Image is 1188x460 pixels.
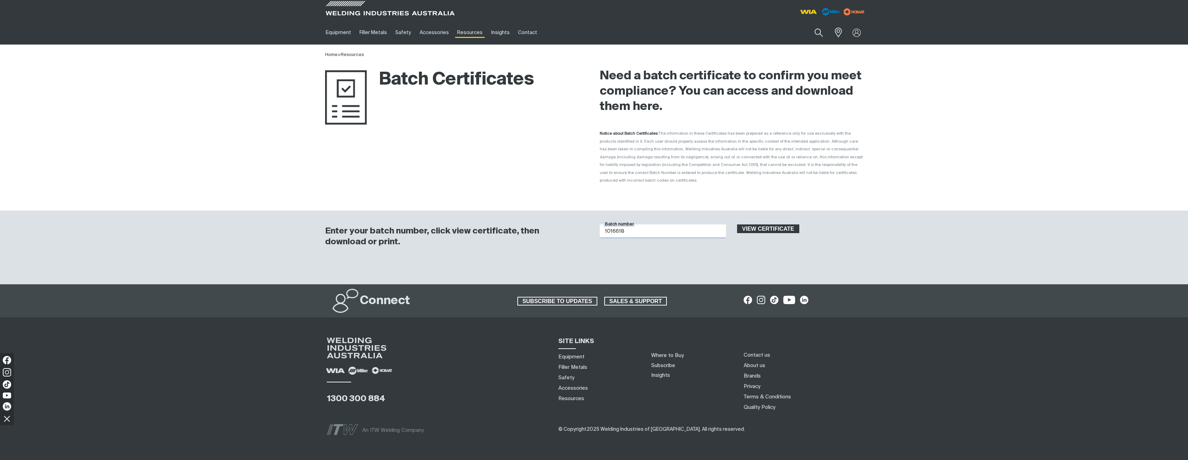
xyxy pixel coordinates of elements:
[518,297,597,306] span: SUBSCRIBE TO UPDATES
[391,21,415,45] a: Safety
[741,350,874,412] nav: Footer
[841,7,867,17] img: miller
[605,297,666,306] span: SALES & SUPPORT
[604,297,667,306] a: SALES & SUPPORT
[3,356,11,364] img: Facebook
[558,353,584,360] a: Equipment
[744,351,770,359] a: Contact us
[322,21,730,45] nav: Main
[737,224,800,233] button: View certificate
[3,402,11,411] img: LinkedIn
[651,353,684,358] a: Where to Buy
[744,404,775,411] a: Quality Policy
[738,224,799,233] span: View certificate
[327,395,385,403] a: 1300 300 884
[558,395,584,402] a: Resources
[558,384,588,392] a: Accessories
[487,21,514,45] a: Insights
[355,21,391,45] a: Filler Metals
[558,364,587,371] a: Filler Metals
[558,427,745,432] span: ​​​​​​​​​​​​​​​​​​ ​​​​​​
[3,392,11,398] img: YouTube
[322,21,355,45] a: Equipment
[744,362,765,369] a: About us
[744,383,760,390] a: Privacy
[3,368,11,376] img: Instagram
[325,226,582,247] h3: Enter your batch number, click view certificate, then download or print.
[360,293,410,309] h2: Connect
[600,132,863,182] span: The information in these Certificates has been prepared as a reference only for use exclusively w...
[600,69,863,114] h2: Need a batch certificate to confirm you meet compliance? You can access and download them here.
[651,373,670,378] a: Insights
[325,69,534,91] h1: Batch Certificates
[556,351,643,404] nav: Sitemap
[651,363,675,368] a: Subscribe
[798,24,830,41] input: Product name or item number...
[514,21,541,45] a: Contact
[1,413,13,425] img: hide socials
[325,53,338,57] a: Home
[3,380,11,389] img: TikTok
[362,428,424,433] span: An ITW Welding Company
[600,132,658,135] strong: Notice about Batch Certificates:
[558,338,594,344] span: SITE LINKS
[453,21,487,45] a: Resources
[341,53,364,57] a: Resources
[338,53,341,57] span: >
[517,297,597,306] a: SUBSCRIBE TO UPDATES
[558,427,745,432] span: © Copyright 2025 Welding Industries of [GEOGRAPHIC_DATA] . All rights reserved.
[558,374,574,381] a: Safety
[807,24,831,41] button: Search products
[415,21,453,45] a: Accessories
[744,372,761,380] a: Brands
[744,393,791,400] a: Terms & Conditions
